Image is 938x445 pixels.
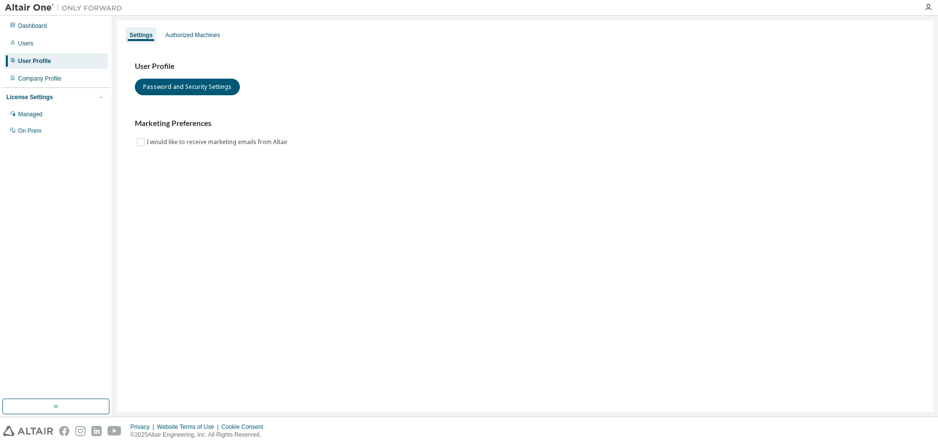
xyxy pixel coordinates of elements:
div: Authorized Machines [165,31,220,39]
div: Dashboard [18,22,47,30]
button: Password and Security Settings [135,79,240,95]
img: altair_logo.svg [3,426,53,436]
div: Website Terms of Use [157,423,221,431]
img: linkedin.svg [91,426,102,436]
h3: Marketing Preferences [135,119,916,128]
div: Company Profile [18,75,62,83]
div: Users [18,40,33,47]
div: On Prem [18,127,42,135]
h3: User Profile [135,62,916,71]
div: Cookie Consent [221,423,269,431]
div: Privacy [130,423,157,431]
img: facebook.svg [59,426,69,436]
img: youtube.svg [107,426,122,436]
div: User Profile [18,57,51,65]
img: instagram.svg [75,426,85,436]
p: © 2025 Altair Engineering, Inc. All Rights Reserved. [130,431,269,439]
img: Altair One [5,3,127,13]
label: I would like to receive marketing emails from Altair [147,136,290,148]
div: Settings [129,31,152,39]
div: License Settings [6,93,53,101]
div: Managed [18,110,43,118]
